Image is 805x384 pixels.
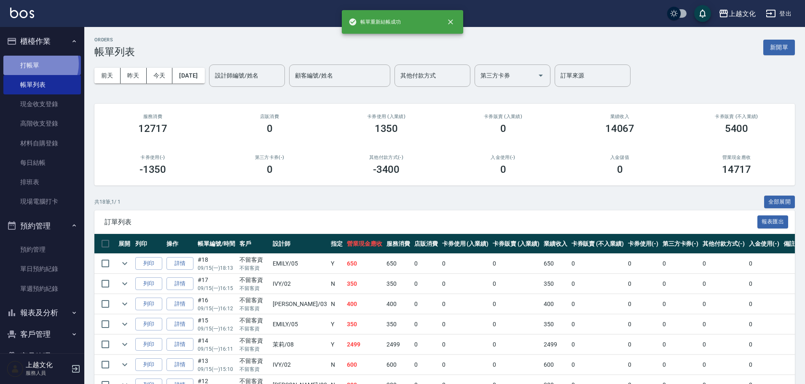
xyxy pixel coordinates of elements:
button: expand row [118,318,131,330]
th: 營業現金應收 [345,234,384,254]
a: 詳情 [166,277,193,290]
td: 2499 [384,335,412,354]
td: 0 [440,254,491,274]
h2: 入金使用(-) [455,155,551,160]
h2: 卡券使用 (入業績) [338,114,435,119]
a: 詳情 [166,358,193,371]
td: 0 [626,314,660,334]
h2: 卡券販賣 (入業績) [455,114,551,119]
h2: ORDERS [94,37,135,43]
p: 09/15 (一) 18:13 [198,264,235,272]
td: 350 [542,274,569,294]
td: 0 [491,294,542,314]
td: 0 [412,314,440,334]
button: 列印 [135,298,162,311]
a: 報表匯出 [757,218,789,226]
button: 櫃檯作業 [3,30,81,52]
p: 不留客資 [239,305,269,312]
td: 0 [700,355,747,375]
td: 0 [440,294,491,314]
td: 0 [700,274,747,294]
button: 列印 [135,257,162,270]
td: 0 [747,294,781,314]
td: 0 [747,254,781,274]
p: 不留客資 [239,285,269,292]
p: 09/15 (一) 15:10 [198,365,235,373]
div: 不留客資 [239,336,269,345]
td: #14 [196,335,237,354]
p: 不留客資 [239,345,269,353]
button: expand row [118,358,131,371]
h3: 1350 [375,123,398,134]
h2: 店販消費 [221,114,318,119]
div: 不留客資 [239,276,269,285]
td: 0 [412,355,440,375]
td: #16 [196,294,237,314]
h2: 第三方卡券(-) [221,155,318,160]
td: 0 [569,335,626,354]
p: 共 18 筆, 1 / 1 [94,198,121,206]
button: 列印 [135,338,162,351]
button: expand row [118,257,131,270]
td: 650 [542,254,569,274]
td: 茉莉 /08 [271,335,329,354]
td: 0 [660,254,701,274]
td: 0 [626,335,660,354]
button: expand row [118,298,131,310]
p: 09/15 (一) 16:12 [198,305,235,312]
h3: 5400 [725,123,749,134]
td: Y [329,314,345,334]
td: 0 [700,254,747,274]
td: 0 [626,274,660,294]
td: 600 [345,355,384,375]
h3: 0 [617,164,623,175]
td: 0 [412,294,440,314]
td: 0 [747,274,781,294]
td: 350 [542,314,569,334]
td: 400 [542,294,569,314]
td: 650 [345,254,384,274]
td: 0 [412,335,440,354]
td: 0 [569,355,626,375]
h2: 卡券使用(-) [105,155,201,160]
td: N [329,355,345,375]
h2: 其他付款方式(-) [338,155,435,160]
h2: 業績收入 [572,114,668,119]
td: 0 [491,274,542,294]
h3: 0 [500,164,506,175]
th: 列印 [133,234,164,254]
a: 單週預約紀錄 [3,279,81,298]
button: 全部展開 [764,196,795,209]
td: 600 [542,355,569,375]
td: 0 [440,314,491,334]
td: 0 [569,314,626,334]
td: 600 [384,355,412,375]
td: 0 [491,335,542,354]
td: 0 [491,254,542,274]
td: 0 [569,274,626,294]
h3: 12717 [138,123,168,134]
td: 0 [440,335,491,354]
td: #18 [196,254,237,274]
td: 0 [626,294,660,314]
th: 客戶 [237,234,271,254]
img: Logo [10,8,34,18]
a: 高階收支登錄 [3,114,81,133]
td: N [329,274,345,294]
h2: 營業現金應收 [688,155,785,160]
td: 0 [440,355,491,375]
th: 備註 [781,234,797,254]
button: 報表及分析 [3,302,81,324]
td: #13 [196,355,237,375]
button: 預約管理 [3,215,81,237]
a: 材料自購登錄 [3,134,81,153]
div: 不留客資 [239,357,269,365]
td: 0 [491,355,542,375]
th: 卡券販賣 (入業績) [491,234,542,254]
img: Person [7,360,24,377]
a: 新開單 [763,43,795,51]
h3: 0 [267,123,273,134]
a: 現金收支登錄 [3,94,81,114]
div: 不留客資 [239,296,269,305]
span: 帳單重新結帳成功 [349,18,401,26]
